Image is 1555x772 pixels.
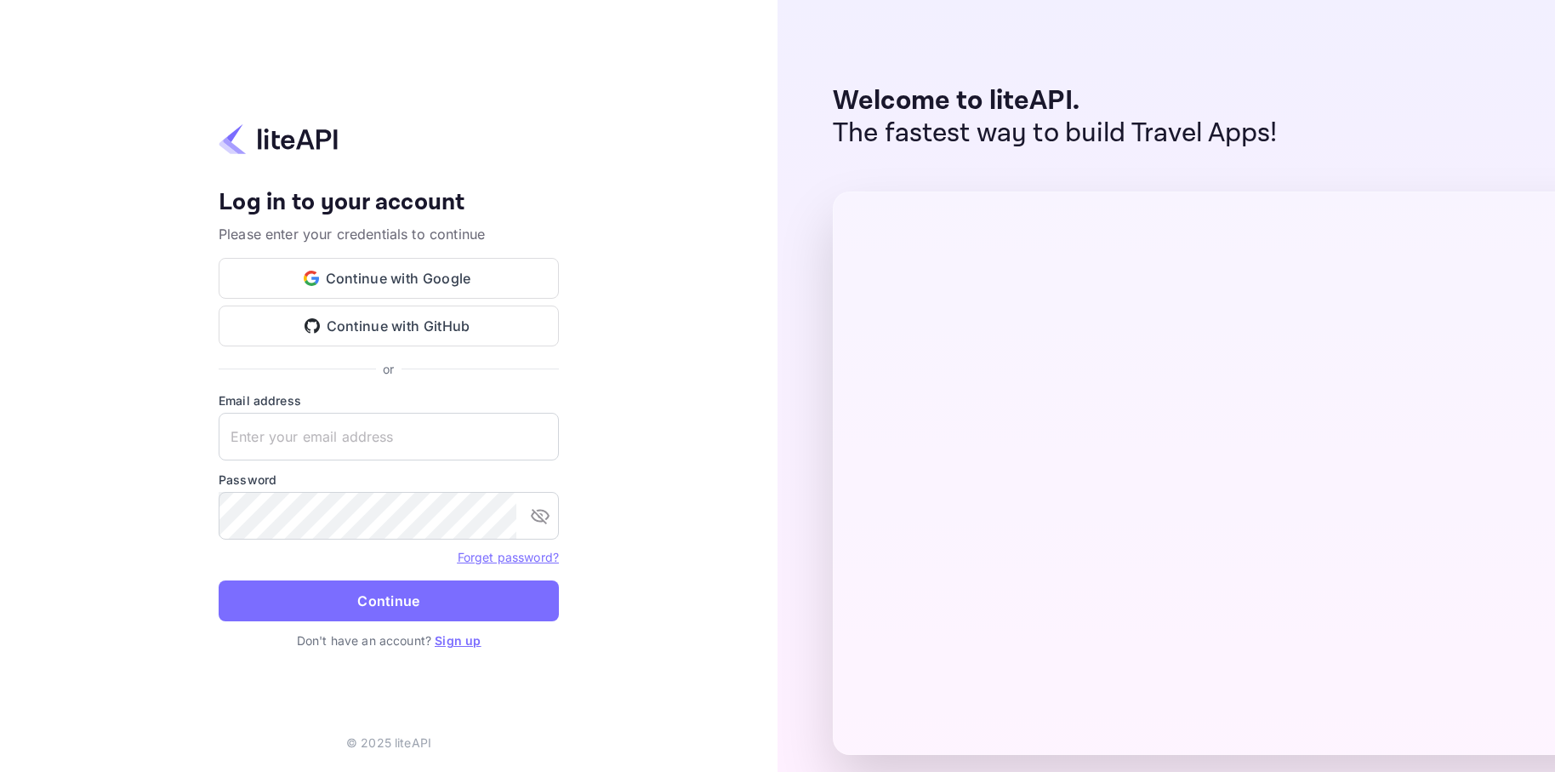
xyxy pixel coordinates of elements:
p: Don't have an account? [219,632,559,649]
button: Continue with Google [219,258,559,299]
label: Password [219,471,559,489]
label: Email address [219,392,559,409]
h4: Log in to your account [219,188,559,218]
p: The fastest way to build Travel Apps! [833,117,1278,150]
a: Sign up [435,633,481,648]
p: © 2025 liteAPI [346,734,431,752]
p: Welcome to liteAPI. [833,85,1278,117]
a: Forget password? [458,548,559,565]
p: or [383,360,394,378]
a: Forget password? [458,550,559,564]
p: Please enter your credentials to continue [219,224,559,244]
button: toggle password visibility [523,499,557,533]
button: Continue [219,580,559,621]
input: Enter your email address [219,413,559,460]
img: liteapi [219,123,338,156]
button: Continue with GitHub [219,306,559,346]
